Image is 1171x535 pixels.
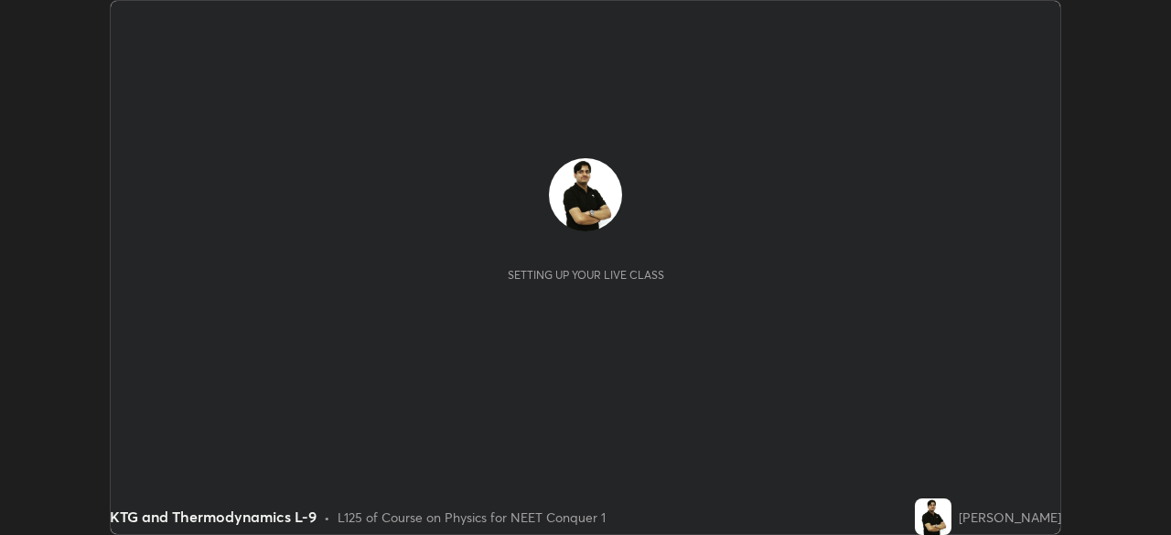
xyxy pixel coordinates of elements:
img: 431a18b614af4412b9d80df8ac029b2b.jpg [915,498,951,535]
div: [PERSON_NAME] [959,508,1061,527]
img: 431a18b614af4412b9d80df8ac029b2b.jpg [549,158,622,231]
div: L125 of Course on Physics for NEET Conquer 1 [338,508,606,527]
div: Setting up your live class [508,268,664,282]
div: • [324,508,330,527]
div: KTG and Thermodynamics L-9 [110,506,317,528]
